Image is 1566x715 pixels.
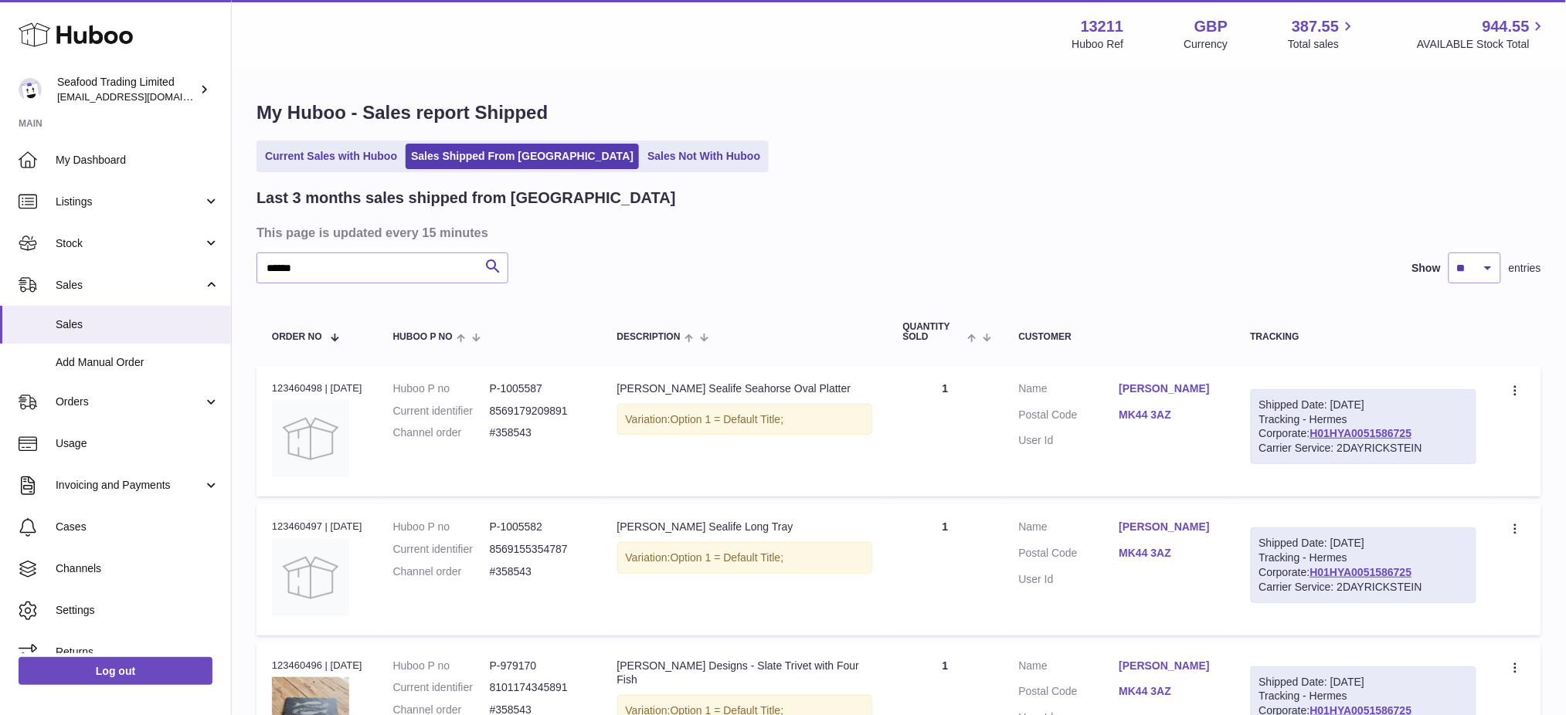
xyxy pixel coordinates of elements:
[1288,16,1357,52] a: 387.55 Total sales
[56,317,219,332] span: Sales
[56,278,203,293] span: Sales
[56,355,219,370] span: Add Manual Order
[1184,37,1228,52] div: Currency
[1417,37,1547,52] span: AVAILABLE Stock Total
[56,520,219,534] span: Cases
[1292,16,1339,37] span: 387.55
[1081,16,1124,37] strong: 13211
[19,78,42,101] img: internalAdmin-13211@internal.huboo.com
[56,153,219,168] span: My Dashboard
[1194,16,1228,37] strong: GBP
[1483,16,1530,37] span: 944.55
[1288,37,1357,52] span: Total sales
[56,195,203,209] span: Listings
[56,236,203,251] span: Stock
[57,90,227,103] span: [EMAIL_ADDRESS][DOMAIN_NAME]
[56,645,219,659] span: Returns
[19,657,212,685] a: Log out
[56,603,219,618] span: Settings
[57,75,196,104] div: Seafood Trading Limited
[1072,37,1124,52] div: Huboo Ref
[56,436,219,451] span: Usage
[56,478,203,493] span: Invoicing and Payments
[56,395,203,409] span: Orders
[56,561,219,576] span: Channels
[1417,16,1547,52] a: 944.55 AVAILABLE Stock Total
